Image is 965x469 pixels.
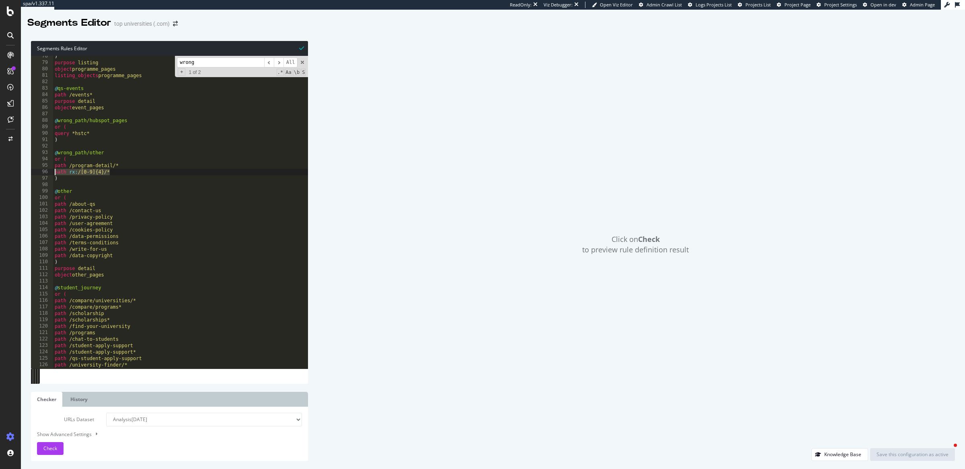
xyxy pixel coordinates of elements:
div: 86 [31,104,53,111]
div: 104 [31,220,53,227]
a: Project Settings [817,2,857,8]
button: Knowledge Base [811,448,868,461]
div: ReadOnly: [510,2,532,8]
div: 116 [31,297,53,304]
div: 91 [31,137,53,143]
span: Whole Word Search [293,69,300,76]
div: 94 [31,156,53,162]
div: 121 [31,330,53,336]
div: Segments Rules Editor [31,41,308,56]
div: arrow-right-arrow-left [173,21,178,27]
span: Search In Selection [301,69,306,76]
a: Admin Page [902,2,935,8]
div: 113 [31,278,53,285]
div: 89 [31,124,53,130]
div: 120 [31,323,53,330]
span: RegExp Search [277,69,284,76]
div: 127 [31,368,53,375]
span: Alt-Enter [283,57,298,68]
div: 92 [31,143,53,150]
div: 102 [31,207,53,214]
div: 87 [31,111,53,117]
div: 125 [31,355,53,362]
div: 105 [31,227,53,233]
div: 88 [31,117,53,124]
div: 119 [31,317,53,323]
button: Save this configuration as active [870,448,955,461]
div: 123 [31,342,53,349]
div: 115 [31,291,53,297]
div: 124 [31,349,53,355]
div: 117 [31,304,53,310]
div: 97 [31,175,53,182]
div: 81 [31,72,53,79]
div: 98 [31,182,53,188]
a: History [64,392,94,407]
div: 107 [31,240,53,246]
div: 114 [31,285,53,291]
a: Project Page [777,2,811,8]
div: 79 [31,59,53,66]
div: 82 [31,79,53,85]
div: 78 [31,53,53,59]
span: ​ [264,57,274,68]
div: 118 [31,310,53,317]
input: Search for [177,57,264,68]
div: 108 [31,246,53,252]
div: 126 [31,362,53,368]
div: 109 [31,252,53,259]
iframe: Intercom live chat [938,442,957,461]
span: Syntax is valid [299,44,304,52]
span: Admin Crawl List [647,2,682,8]
span: Logs Projects List [696,2,732,8]
a: Checker [31,392,62,407]
div: Save this configuration as active [877,451,949,458]
div: 93 [31,150,53,156]
div: 80 [31,66,53,72]
div: 85 [31,98,53,104]
span: Toggle Replace mode [178,68,185,76]
div: Knowledge Base [824,451,861,458]
div: 95 [31,162,53,169]
a: Logs Projects List [688,2,732,8]
span: Click on to preview rule definition result [582,234,689,255]
a: Knowledge Base [811,451,868,458]
span: Open Viz Editor [600,2,633,8]
span: Project Settings [824,2,857,8]
div: Segments Editor [27,16,111,30]
span: Projects List [745,2,771,8]
div: 99 [31,188,53,195]
a: Open in dev [863,2,896,8]
div: 96 [31,169,53,175]
a: Open Viz Editor [592,2,633,8]
span: CaseSensitive Search [285,69,292,76]
label: URLs Dataset [31,413,100,426]
a: Projects List [738,2,771,8]
div: 111 [31,265,53,272]
div: 103 [31,214,53,220]
div: top universities (.com) [114,20,170,28]
span: Check [43,445,57,452]
div: 83 [31,85,53,92]
div: 90 [31,130,53,137]
div: Show Advanced Settings [31,430,296,438]
div: 122 [31,336,53,342]
span: Open in dev [871,2,896,8]
span: Admin Page [910,2,935,8]
span: ​ [274,57,283,68]
a: Admin Crawl List [639,2,682,8]
button: Check [37,442,64,455]
div: Viz Debugger: [544,2,573,8]
div: 112 [31,272,53,278]
div: 101 [31,201,53,207]
span: Project Page [784,2,811,8]
strong: Check [638,234,660,244]
div: 84 [31,92,53,98]
div: 100 [31,195,53,201]
div: 110 [31,259,53,265]
span: 1 of 2 [185,69,204,76]
div: 106 [31,233,53,240]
